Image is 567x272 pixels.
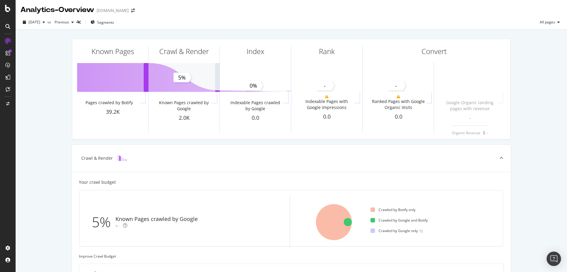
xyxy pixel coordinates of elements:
span: Previous [52,20,69,25]
div: Pages crawled by Botify [85,100,133,106]
div: Index [247,46,264,56]
div: - [119,223,121,229]
div: 2.0K [148,114,220,122]
div: [DOMAIN_NAME] [97,8,129,14]
div: Known Pages crawled by Google [115,215,198,223]
div: arrow-right-arrow-left [131,8,135,13]
button: [DATE] [20,17,47,27]
div: 0.0 [291,113,362,121]
span: 2025 Aug. 24th [28,20,40,25]
button: Segments [88,17,116,27]
button: Previous [52,17,76,27]
div: 39.2K [77,108,148,116]
div: Improve Crawl Budget [79,254,504,259]
div: 5% [92,212,115,232]
div: Crawled by Botify only [370,207,415,212]
div: Open Intercom Messenger [547,252,561,266]
div: Known Pages [91,46,134,56]
span: vs [47,20,52,25]
span: Segments [97,20,114,25]
div: Known Pages crawled by Google [157,100,211,112]
div: Crawl & Render [159,46,209,56]
div: Indexable Pages with Google Impressions [300,98,353,110]
button: All pages [537,17,562,27]
div: Crawl & Render [81,155,113,161]
div: Rank [319,46,335,56]
div: 0.0 [220,114,291,122]
span: All pages [537,20,555,25]
div: Analytics - Overview [20,5,94,15]
div: Crawled by Google and Botify [370,218,428,223]
img: block-icon [118,155,127,161]
div: Your crawl budget [79,179,116,185]
div: Indexable Pages crawled by Google [228,100,282,112]
img: Equal [115,225,118,227]
div: Crawled by Google only [370,228,418,233]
